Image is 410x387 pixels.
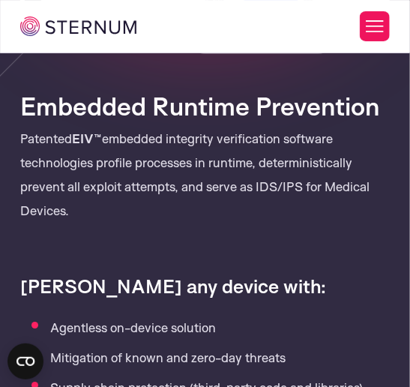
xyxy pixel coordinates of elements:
[20,91,389,121] h3: Embedded Runtime Prevention
[360,11,390,41] button: Toggle Menu
[20,251,389,298] h4: [PERSON_NAME] any device with:
[20,16,136,36] img: sternum iot
[72,130,102,146] strong: EIV™
[7,343,43,379] button: Open CMP widget
[20,127,389,245] p: Patented embedded integrity verification software technologies profile processes in runtime, dete...
[50,346,389,367] li: Mitigation of known and zero-day threats
[50,316,389,337] li: Agentless on-device solution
